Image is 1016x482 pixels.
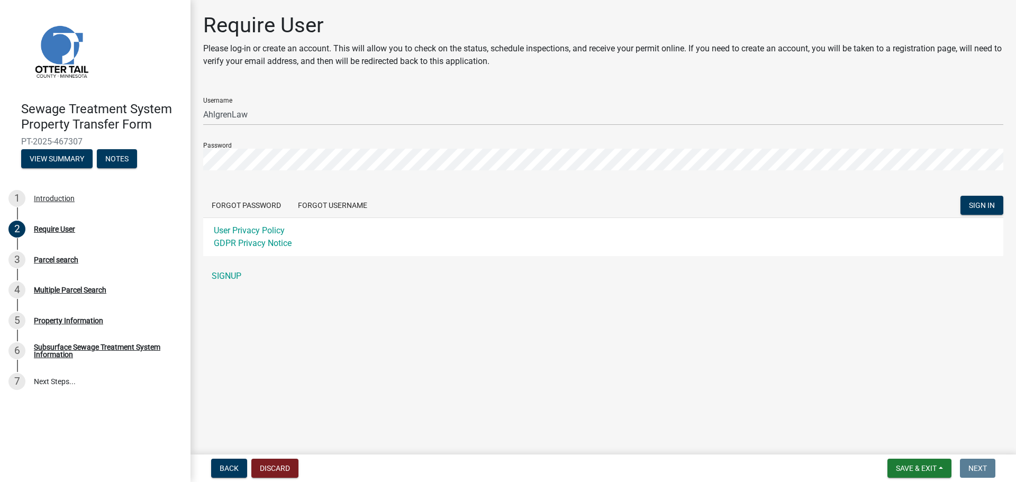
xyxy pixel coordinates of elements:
[203,13,1003,38] h1: Require User
[969,201,995,210] span: SIGN IN
[251,459,298,478] button: Discard
[896,464,937,472] span: Save & Exit
[21,155,93,163] wm-modal-confirm: Summary
[8,251,25,268] div: 3
[214,225,285,235] a: User Privacy Policy
[21,137,169,147] span: PT-2025-467307
[960,196,1003,215] button: SIGN IN
[21,102,182,132] h4: Sewage Treatment System Property Transfer Form
[214,238,292,248] a: GDPR Privacy Notice
[960,459,995,478] button: Next
[97,149,137,168] button: Notes
[203,42,1003,68] p: Please log-in or create an account. This will allow you to check on the status, schedule inspecti...
[34,195,75,202] div: Introduction
[203,196,289,215] button: Forgot Password
[8,221,25,238] div: 2
[21,149,93,168] button: View Summary
[887,459,951,478] button: Save & Exit
[203,266,1003,287] a: SIGNUP
[211,459,247,478] button: Back
[97,155,137,163] wm-modal-confirm: Notes
[289,196,376,215] button: Forgot Username
[34,317,103,324] div: Property Information
[34,286,106,294] div: Multiple Parcel Search
[34,343,174,358] div: Subsurface Sewage Treatment System Information
[8,281,25,298] div: 4
[968,464,987,472] span: Next
[8,190,25,207] div: 1
[8,342,25,359] div: 6
[21,11,101,90] img: Otter Tail County, Minnesota
[8,312,25,329] div: 5
[34,225,75,233] div: Require User
[220,464,239,472] span: Back
[34,256,78,263] div: Parcel search
[8,373,25,390] div: 7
